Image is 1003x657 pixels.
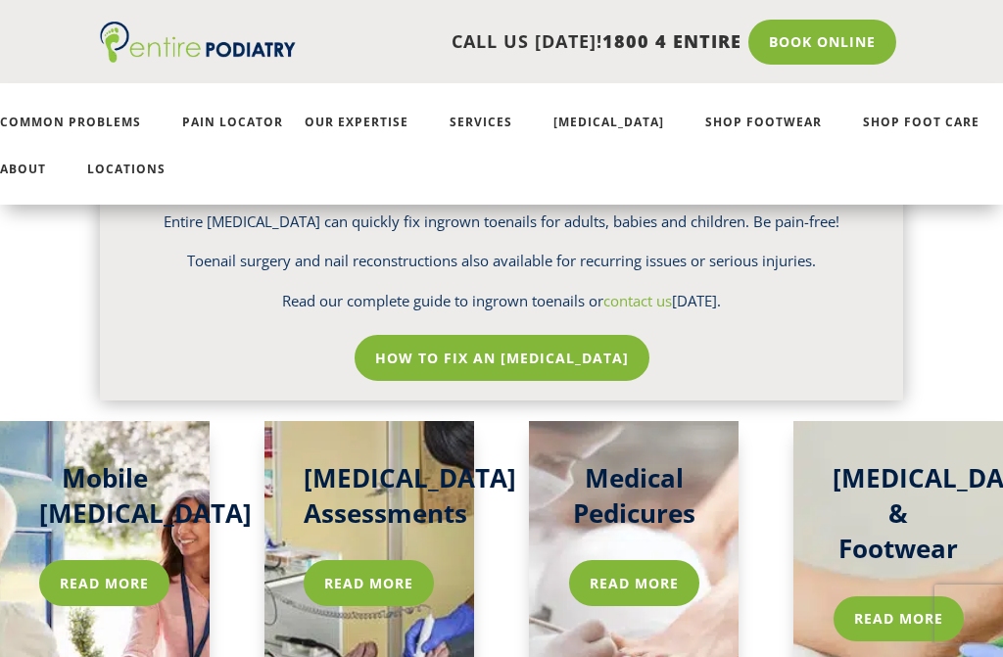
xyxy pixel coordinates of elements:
h3: [MEDICAL_DATA] Assessments [304,460,435,541]
h3: Mobile [MEDICAL_DATA] [39,460,170,541]
a: Read more [304,560,434,605]
a: Book Online [748,20,896,65]
h3: [MEDICAL_DATA] & Footwear [833,460,964,577]
p: Entire [MEDICAL_DATA] can quickly fix ingrown toenails for adults, babies and children. Be pain-f... [105,210,897,250]
a: Read more [39,560,169,605]
a: How To Fix An [MEDICAL_DATA] [355,335,649,380]
p: Read our complete guide to ingrown toenails or [DATE]. [105,289,897,314]
a: Locations [87,163,185,205]
img: logo (1) [100,22,296,63]
a: contact us [603,291,672,310]
p: Toenail surgery and nail reconstructions also available for recurring issues or serious injuries. [105,249,897,289]
a: Shop Footwear [705,116,841,158]
a: Entire Podiatry [100,47,296,67]
a: Read more [569,560,699,605]
p: CALL US [DATE]! [296,29,740,55]
a: Shop Foot Care [863,116,999,158]
span: 1800 4 ENTIRE [602,29,741,53]
a: Pain Locator [182,116,283,158]
a: [MEDICAL_DATA] [553,116,684,158]
a: Our Expertise [305,116,428,158]
h3: Medical Pedicures [568,460,699,541]
a: Services [450,116,532,158]
a: Read More [834,596,964,641]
